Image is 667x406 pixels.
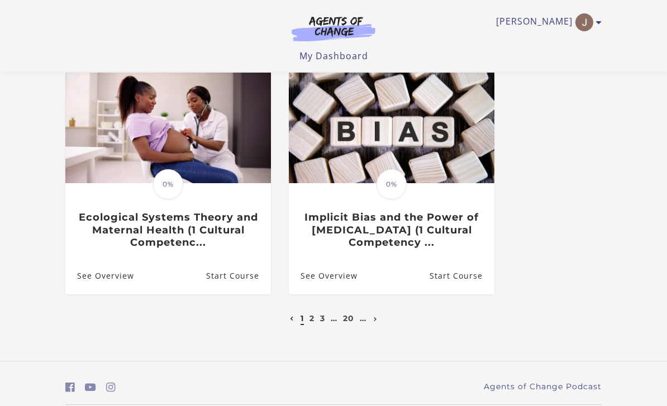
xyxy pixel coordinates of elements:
h3: Ecological Systems Theory and Maternal Health (1 Cultural Competenc... [77,211,259,249]
img: Agents of Change Logo [280,16,387,41]
a: Ecological Systems Theory and Maternal Health (1 Cultural Competenc...: See Overview [65,257,134,294]
a: 3 [320,313,325,323]
span: 0% [377,169,407,199]
a: https://www.youtube.com/c/AgentsofChangeTestPrepbyMeaganMitchell (Open in a new window) [85,379,96,395]
a: 2 [309,313,315,323]
a: My Dashboard [299,50,368,62]
a: Agents of Change Podcast [484,381,602,393]
i: https://www.instagram.com/agentsofchangeprep/ (Open in a new window) [106,382,116,393]
a: … [360,313,366,323]
span: 0% [153,169,183,199]
a: https://www.facebook.com/groups/aswbtestprep (Open in a new window) [65,379,75,395]
a: Toggle menu [496,13,596,31]
a: Next page [371,313,380,323]
a: Implicit Bias and the Power of Peer Support (1 Cultural Competency ...: See Overview [289,257,358,294]
a: Implicit Bias and the Power of Peer Support (1 Cultural Competency ...: Resume Course [430,257,494,294]
h3: Implicit Bias and the Power of [MEDICAL_DATA] (1 Cultural Competency ... [301,211,482,249]
a: … [331,313,337,323]
a: 20 [343,313,354,323]
a: 1 [301,313,304,323]
a: https://www.instagram.com/agentsofchangeprep/ (Open in a new window) [106,379,116,395]
i: https://www.youtube.com/c/AgentsofChangeTestPrepbyMeaganMitchell (Open in a new window) [85,382,96,393]
a: Ecological Systems Theory and Maternal Health (1 Cultural Competenc...: Resume Course [206,257,271,294]
i: https://www.facebook.com/groups/aswbtestprep (Open in a new window) [65,382,75,393]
